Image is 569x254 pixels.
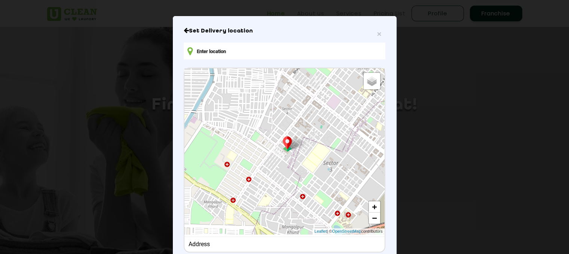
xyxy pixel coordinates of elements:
a: Layers [364,73,380,89]
a: Zoom in [369,201,380,213]
button: Close [377,30,381,38]
a: Zoom out [369,213,380,224]
a: Leaflet [314,228,327,235]
span: × [377,30,381,38]
a: OpenStreetMap [332,228,361,235]
input: Enter location [184,43,385,59]
h6: Close [184,27,385,35]
div: Address [189,241,380,248]
div: | © contributors [312,228,384,235]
